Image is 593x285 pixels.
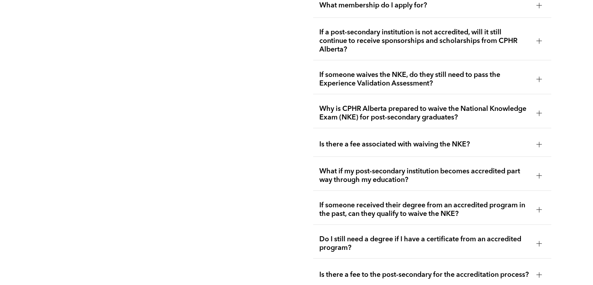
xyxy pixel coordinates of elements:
[319,271,530,279] span: Is there a fee to the post-secondary for the accreditation process?
[319,235,530,252] span: Do I still need a degree if I have a certificate from an accredited program?
[319,28,530,54] span: If a post-secondary institution is not accredited, will it still continue to receive sponsorships...
[319,71,530,88] span: If someone waives the NKE, do they still need to pass the Experience Validation Assessment?
[319,167,530,184] span: What if my post-secondary institution becomes accredited part way through my education?
[319,201,530,218] span: If someone received their degree from an accredited program in the past, can they qualify to waiv...
[319,105,530,122] span: Why is CPHR Alberta prepared to waive the National Knowledge Exam (NKE) for post-secondary gradua...
[319,1,530,10] span: What membership do I apply for?
[319,140,530,149] span: Is there a fee associated with waiving the NKE?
